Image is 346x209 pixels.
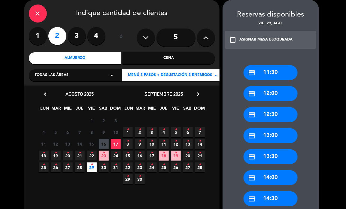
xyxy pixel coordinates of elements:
[163,148,165,158] i: •
[103,160,105,169] i: •
[127,148,129,158] i: •
[139,148,141,158] i: •
[183,139,193,149] span: 13
[66,91,94,97] span: agosto 2025
[223,9,319,21] div: Reservas disponibles
[103,148,105,158] i: •
[63,105,73,115] span: MIE
[159,151,169,161] span: 18
[163,136,165,146] i: •
[115,160,117,169] i: •
[111,127,121,137] span: 10
[163,160,165,169] i: •
[248,111,256,119] i: credit_card
[86,105,96,115] span: VIE
[248,153,256,161] i: credit_card
[51,105,61,115] span: MAR
[75,139,85,149] span: 14
[171,151,181,161] span: 19
[68,27,86,45] label: 3
[39,162,49,172] span: 25
[248,174,256,182] i: credit_card
[115,148,117,158] i: •
[79,148,81,158] i: •
[175,148,177,158] i: •
[195,139,205,149] span: 14
[123,127,133,137] span: 1
[187,136,189,146] i: •
[248,90,256,98] i: credit_card
[159,105,169,115] span: JUE
[139,171,141,181] i: •
[111,116,121,126] span: 3
[212,72,220,79] i: arrow_drop_down
[99,151,109,161] span: 23
[98,105,108,115] span: SAB
[123,162,133,172] span: 22
[194,105,204,115] span: DOM
[244,107,298,122] div: 12:30
[29,5,215,23] div: Indique cantidad de clientes
[147,139,157,149] span: 10
[63,139,73,149] span: 13
[42,91,49,97] i: chevron_left
[199,136,201,146] i: •
[51,127,61,137] span: 5
[187,148,189,158] i: •
[139,136,141,146] i: •
[39,151,49,161] span: 18
[159,139,169,149] span: 11
[127,125,129,134] i: •
[187,160,189,169] i: •
[111,151,121,161] span: 24
[171,162,181,172] span: 26
[75,151,85,161] span: 21
[171,139,181,149] span: 12
[244,65,298,80] div: 11:30
[87,162,97,172] span: 29
[135,174,145,184] span: 30
[99,116,109,126] span: 2
[128,72,212,78] span: Menú 3 Pasos + Degustación 3 enemigos
[195,162,205,172] span: 28
[147,105,157,115] span: MIE
[108,72,116,79] i: arrow_drop_down
[187,125,189,134] i: •
[175,160,177,169] i: •
[151,136,153,146] i: •
[244,149,298,164] div: 13:30
[175,125,177,134] i: •
[123,174,133,184] span: 29
[91,148,93,158] i: •
[151,160,153,169] i: •
[99,139,109,149] span: 16
[163,125,165,134] i: •
[87,139,97,149] span: 15
[171,105,181,115] span: VIE
[199,148,201,158] i: •
[147,162,157,172] span: 24
[183,127,193,137] span: 6
[139,125,141,134] i: •
[244,191,298,206] div: 14:30
[159,127,169,137] span: 4
[51,151,61,161] span: 19
[63,162,73,172] span: 27
[55,148,57,158] i: •
[63,127,73,137] span: 6
[87,127,97,137] span: 8
[195,127,205,137] span: 7
[195,151,205,161] span: 21
[244,170,298,185] div: 14:00
[87,27,105,45] label: 4
[248,195,256,203] i: credit_card
[43,148,45,158] i: •
[99,162,109,172] span: 30
[229,36,237,44] i: check_box_outline_blank
[43,160,45,169] i: •
[67,148,69,158] i: •
[135,151,145,161] span: 16
[87,151,97,161] span: 22
[223,21,319,27] div: vie. 29, ago.
[147,151,157,161] span: 17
